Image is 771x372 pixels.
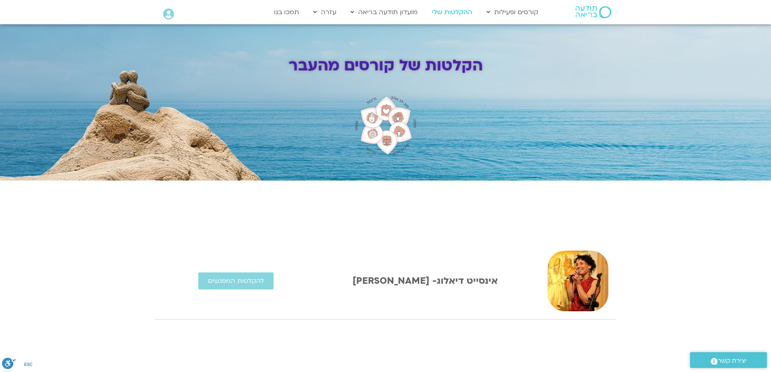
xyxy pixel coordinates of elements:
a: קורסים ופעילות [482,4,542,20]
a: יצירת קשר [690,352,767,368]
a: ההקלטות שלי [428,4,476,20]
a: להקלטות המפגשים [198,272,274,289]
h2: הקלטות של קורסים מהעבר [193,57,578,74]
img: תודעה בריאה [576,6,611,18]
span: להקלטות המפגשים [208,277,264,285]
a: תמכו בנו [270,4,303,20]
a: מועדון תודעה בריאה [346,4,422,20]
a: אינסייט דיאלוג- [PERSON_NAME] [353,274,498,287]
span: יצירת קשר [718,355,747,366]
a: עזרה [309,4,340,20]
